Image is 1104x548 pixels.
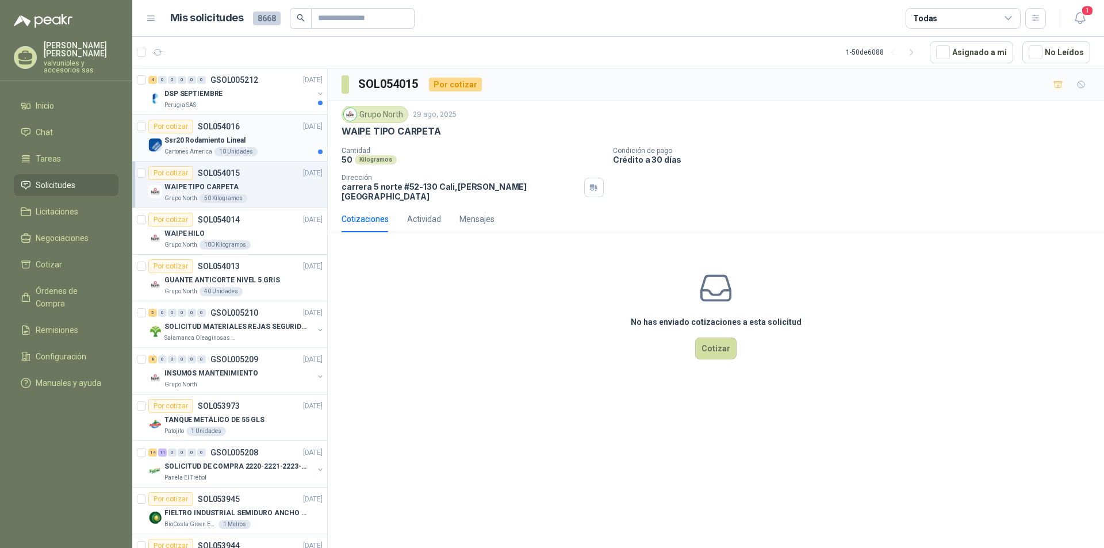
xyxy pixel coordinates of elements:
[1069,8,1090,29] button: 1
[214,147,258,156] div: 10 Unidades
[210,449,258,457] p: GSOL005208
[164,194,197,203] p: Grupo North
[164,135,246,146] p: Ssr20 Rodamiento Lineal
[132,208,327,255] a: Por cotizarSOL054014[DATE] Company LogoWAIPE HILOGrupo North100 Kilogramos
[164,182,239,193] p: WAIPE TIPO CARPETA
[930,41,1013,63] button: Asignado a mi
[148,231,162,245] img: Company Logo
[158,449,167,457] div: 11
[164,461,308,472] p: SOLICITUD DE COMPRA 2220-2221-2223-2224
[14,121,118,143] a: Chat
[148,309,157,317] div: 5
[198,122,240,131] p: SOL054016
[344,108,356,121] img: Company Logo
[342,155,352,164] p: 50
[148,464,162,478] img: Company Logo
[36,179,75,191] span: Solicitudes
[132,488,327,534] a: Por cotizarSOL053945[DATE] Company LogoFIELTRO INDUSTRIAL SEMIDURO ANCHO 25 MMBioCosta Green Ener...
[168,309,177,317] div: 0
[148,352,325,389] a: 8 0 0 0 0 0 GSOL005209[DATE] Company LogoINSUMOS MANTENIMIENTOGrupo North
[164,89,223,99] p: DSP SEPTIEMBRE
[198,216,240,224] p: SOL054014
[164,275,280,286] p: GUANTE ANTICORTE NIVEL 5 GRIS
[200,287,243,296] div: 40 Unidades
[148,399,193,413] div: Por cotizar
[158,355,167,363] div: 0
[187,355,196,363] div: 0
[178,309,186,317] div: 0
[36,205,78,218] span: Licitaciones
[210,309,258,317] p: GSOL005210
[164,520,216,529] p: BioCosta Green Energy S.A.S
[14,372,118,394] a: Manuales y ayuda
[164,415,264,426] p: TANQUE METÁLICO DE 55 GLS
[148,306,325,343] a: 5 0 0 0 0 0 GSOL005210[DATE] Company LogoSOLICITUD MATERIALES REJAS SEGURIDAD - OFICINASalamanca ...
[342,174,580,182] p: Dirección
[170,10,244,26] h1: Mis solicitudes
[36,232,89,244] span: Negociaciones
[164,334,237,343] p: Salamanca Oleaginosas SAS
[198,402,240,410] p: SOL053973
[164,321,308,332] p: SOLICITUD MATERIALES REJAS SEGURIDAD - OFICINA
[218,520,251,529] div: 1 Metros
[200,240,251,250] div: 100 Kilogramos
[148,278,162,292] img: Company Logo
[178,355,186,363] div: 0
[36,258,62,271] span: Cotizar
[148,138,162,152] img: Company Logo
[303,308,323,319] p: [DATE]
[168,355,177,363] div: 0
[613,147,1099,155] p: Condición de pago
[695,338,737,359] button: Cotizar
[132,255,327,301] a: Por cotizarSOL054013[DATE] Company LogoGUANTE ANTICORTE NIVEL 5 GRISGrupo North40 Unidades
[14,201,118,223] a: Licitaciones
[148,446,325,482] a: 14 11 0 0 0 0 GSOL005208[DATE] Company LogoSOLICITUD DE COMPRA 2220-2221-2223-2224Panela El Trébol
[407,213,441,225] div: Actividad
[36,99,54,112] span: Inicio
[158,309,167,317] div: 0
[158,76,167,84] div: 0
[342,106,408,123] div: Grupo North
[303,214,323,225] p: [DATE]
[303,401,323,412] p: [DATE]
[148,259,193,273] div: Por cotizar
[210,355,258,363] p: GSOL005209
[132,115,327,162] a: Por cotizarSOL054016[DATE] Company LogoSsr20 Rodamiento LinealCartones America10 Unidades
[1081,5,1094,16] span: 1
[303,261,323,272] p: [DATE]
[164,368,258,379] p: INSUMOS MANTENIMIENTO
[186,427,226,436] div: 1 Unidades
[429,78,482,91] div: Por cotizar
[14,227,118,249] a: Negociaciones
[303,121,323,132] p: [DATE]
[36,285,108,310] span: Órdenes de Compra
[164,101,196,110] p: Perugia SAS
[14,14,72,28] img: Logo peakr
[164,427,184,436] p: Patojito
[178,76,186,84] div: 0
[253,12,281,25] span: 8668
[846,43,921,62] div: 1 - 50 de 6088
[631,316,802,328] h3: No has enviado cotizaciones a esta solicitud
[303,447,323,458] p: [DATE]
[36,377,101,389] span: Manuales y ayuda
[148,417,162,431] img: Company Logo
[164,287,197,296] p: Grupo North
[164,473,206,482] p: Panela El Trébol
[303,354,323,365] p: [DATE]
[148,449,157,457] div: 14
[164,240,197,250] p: Grupo North
[148,324,162,338] img: Company Logo
[913,12,937,25] div: Todas
[14,148,118,170] a: Tareas
[303,75,323,86] p: [DATE]
[210,76,258,84] p: GSOL005212
[198,262,240,270] p: SOL054013
[342,125,441,137] p: WAIPE TIPO CARPETA
[148,371,162,385] img: Company Logo
[168,76,177,84] div: 0
[36,152,61,165] span: Tareas
[187,309,196,317] div: 0
[200,194,247,203] div: 50 Kilogramos
[14,95,118,117] a: Inicio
